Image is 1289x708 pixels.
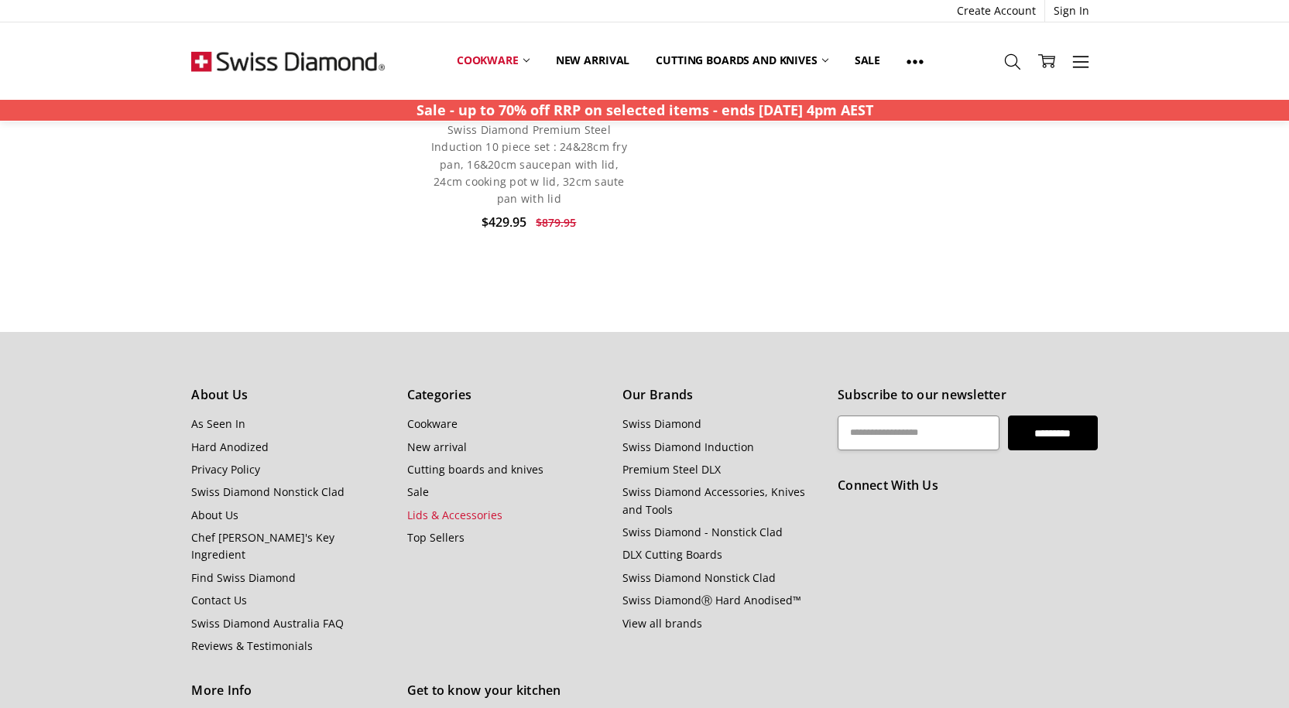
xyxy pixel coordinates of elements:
a: Swiss Diamond Nonstick Clad [622,570,776,585]
a: Swiss Diamond Nonstick Clad [191,484,345,499]
a: Chef [PERSON_NAME]'s Key Ingredient [191,530,334,562]
a: Sale [842,43,893,77]
a: Top Sellers [407,530,465,545]
h5: Our Brands [622,385,821,405]
h5: Get to know your kitchen [407,681,605,701]
a: Contact Us [191,593,247,607]
a: Swiss Diamond Australia FAQ [191,616,344,631]
a: Swiss Diamond Induction [622,440,754,454]
a: Premium Steel DLX [622,462,721,477]
a: Sale [407,484,429,499]
a: Privacy Policy [191,462,260,477]
a: Swiss Diamond Premium Steel Induction 10 piece set : 24&28cm fry pan, 16&20cm saucepan with lid, ... [431,122,627,207]
a: Find Swiss Diamond [191,570,296,585]
span: $429.95 [482,214,526,231]
a: Cutting boards and knives [643,43,842,77]
a: Cutting boards and knives [407,462,543,477]
a: Show All [893,43,937,78]
a: New arrival [543,43,643,77]
a: New arrival [407,440,467,454]
a: Cookware [407,416,458,431]
h5: Subscribe to our newsletter [838,385,1097,405]
h5: Categories [407,385,605,405]
a: DLX Cutting Boards [622,547,722,562]
a: About Us [191,508,238,522]
a: As Seen In [191,416,245,431]
strong: Sale - up to 70% off RRP on selected items - ends [DATE] 4pm AEST [417,101,873,119]
span: $879.95 [536,215,576,230]
a: Swiss DiamondⓇ Hard Anodised™ [622,593,801,607]
a: Reviews & Testimonials [191,638,313,653]
h5: More Info [191,681,389,701]
a: Swiss Diamond - Nonstick Clad [622,525,783,539]
h5: About Us [191,385,389,405]
a: Swiss Diamond Accessories, Knives and Tools [622,484,805,516]
a: View all brands [622,616,702,631]
h5: Connect With Us [838,476,1097,496]
img: Free Shipping On Every Order [191,22,385,100]
a: Cookware [444,43,543,77]
a: Swiss Diamond [622,416,701,431]
a: Lids & Accessories [407,508,502,522]
a: Hard Anodized [191,440,269,454]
